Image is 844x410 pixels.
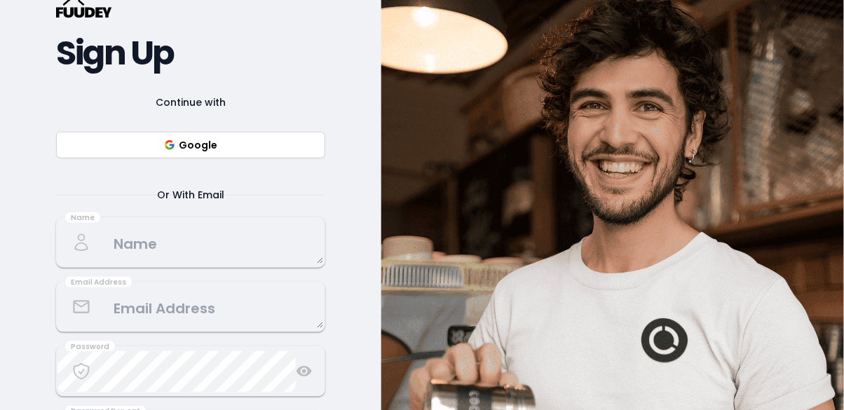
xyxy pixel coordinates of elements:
span: Or With Email [140,186,241,203]
button: Google [56,132,325,158]
h2: Sign Up [56,41,325,66]
div: Email Address [65,277,132,288]
div: Name [65,212,100,224]
div: Password [65,341,115,353]
span: Continue with [139,94,243,111]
